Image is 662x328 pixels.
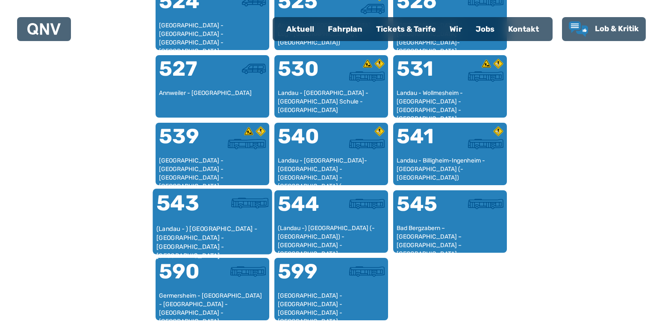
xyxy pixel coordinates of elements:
[443,18,469,40] a: Wir
[278,261,331,292] div: 599
[231,198,268,208] img: Überlandbus
[349,199,385,209] img: Überlandbus
[397,194,450,225] div: 545
[228,139,266,149] img: Stadtbus
[159,126,212,157] div: 539
[469,18,501,40] a: Jobs
[159,292,266,317] div: Germersheim - [GEOGRAPHIC_DATA] - [GEOGRAPHIC_DATA] - [GEOGRAPHIC_DATA] - [GEOGRAPHIC_DATA] - [GE...
[369,18,443,40] a: Tickets & Tarife
[27,23,61,35] img: QNV Logo
[349,139,385,149] img: Überlandbus
[159,21,266,47] div: [GEOGRAPHIC_DATA] - [GEOGRAPHIC_DATA] - [GEOGRAPHIC_DATA] - [GEOGRAPHIC_DATA] - [GEOGRAPHIC_DATA]
[278,157,385,182] div: Landau - [GEOGRAPHIC_DATA]-[GEOGRAPHIC_DATA] - [GEOGRAPHIC_DATA] - [GEOGRAPHIC_DATA] (- [GEOGRAPH...
[159,89,266,114] div: Annweiler - [GEOGRAPHIC_DATA]
[27,21,61,38] a: QNV Logo
[242,64,265,74] img: Kleinbus
[159,261,212,292] div: 590
[361,4,384,14] img: Kleinbus
[397,157,503,182] div: Landau - Billigheim-Ingenheim - [GEOGRAPHIC_DATA] (- [GEOGRAPHIC_DATA])
[278,21,385,47] div: Annweiler - [GEOGRAPHIC_DATA] - Lug - [GEOGRAPHIC_DATA] ( - [GEOGRAPHIC_DATA])
[278,126,331,157] div: 540
[349,71,385,82] img: Überlandbus
[159,157,266,182] div: [GEOGRAPHIC_DATA] - [GEOGRAPHIC_DATA] - [GEOGRAPHIC_DATA] - [GEOGRAPHIC_DATA] - [GEOGRAPHIC_DATA]...
[468,199,503,209] img: Überlandbus
[280,18,321,40] a: Aktuell
[278,89,385,114] div: Landau - [GEOGRAPHIC_DATA] - [GEOGRAPHIC_DATA] Schule - [GEOGRAPHIC_DATA]
[230,266,266,277] img: Überlandbus
[321,18,369,40] a: Fahrplan
[569,21,639,37] a: Lob & Kritik
[468,71,503,82] img: Überlandbus
[156,192,212,225] div: 543
[397,126,450,157] div: 541
[397,89,503,114] div: Landau - Wollmesheim - [GEOGRAPHIC_DATA] - [GEOGRAPHIC_DATA] - [GEOGRAPHIC_DATA] - [GEOGRAPHIC_DATA]
[468,139,503,149] img: Überlandbus
[397,59,450,89] div: 531
[397,21,503,47] div: [GEOGRAPHIC_DATA] - [GEOGRAPHIC_DATA] - [GEOGRAPHIC_DATA]-[GEOGRAPHIC_DATA]
[278,59,331,89] div: 530
[501,18,546,40] a: Kontakt
[278,194,331,225] div: 544
[159,59,212,89] div: 527
[156,225,268,251] div: (Landau - ) [GEOGRAPHIC_DATA] - [GEOGRAPHIC_DATA] - [GEOGRAPHIC_DATA] - [GEOGRAPHIC_DATA]
[595,24,639,33] span: Lob & Kritik
[349,266,385,277] img: Überlandbus
[278,224,385,249] div: (Landau -) [GEOGRAPHIC_DATA] (- [GEOGRAPHIC_DATA]) - [GEOGRAPHIC_DATA] - [GEOGRAPHIC_DATA]
[397,224,503,249] div: Bad Bergzabern – [GEOGRAPHIC_DATA] – [GEOGRAPHIC_DATA] – [GEOGRAPHIC_DATA]
[278,292,385,317] div: [GEOGRAPHIC_DATA] - [GEOGRAPHIC_DATA] - [GEOGRAPHIC_DATA] - [GEOGRAPHIC_DATA] - [GEOGRAPHIC_DATA]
